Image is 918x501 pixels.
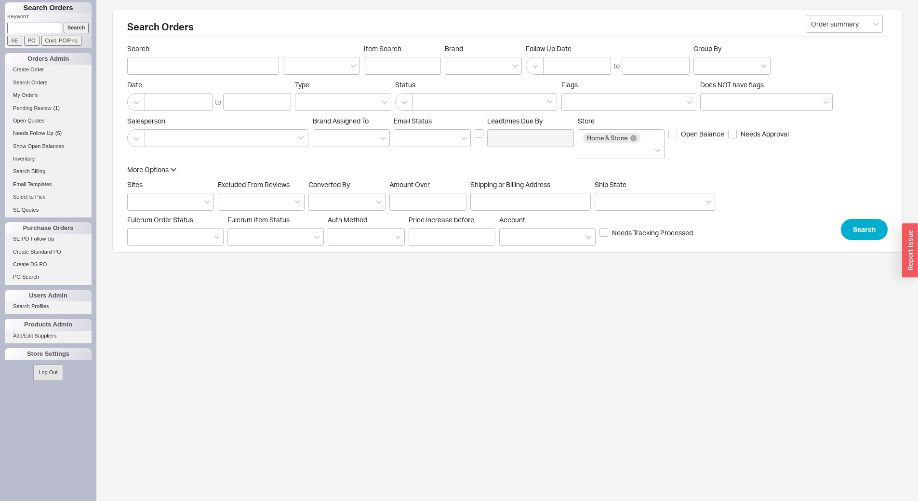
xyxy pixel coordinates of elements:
[127,165,169,175] div: More Options
[5,103,92,113] a: Pending Review(1)
[445,44,463,53] span: Brand
[5,301,92,311] a: Search Profiles
[5,154,92,164] a: Inventory
[127,81,291,89] span: Date
[693,44,721,53] span: Group By
[127,216,193,224] span: Fulcrum Order Status
[333,231,340,243] input: Auth Method
[728,130,737,138] input: Needs Approval
[578,117,595,125] span: Store
[5,290,92,301] div: Users Admin
[853,224,876,235] span: Search
[133,231,139,243] input: Fulcrum Order Status
[389,180,466,189] span: Amount Over
[5,116,92,126] a: Open Quotes
[127,22,888,37] h2: Search Orders
[583,145,590,156] input: Store
[599,228,608,237] input: Needs Tracking Processed
[5,179,92,190] a: Email Templates
[127,57,279,75] input: Search
[5,331,92,341] a: Add/Edit Suppliers
[380,136,386,140] svg: open menu
[300,96,307,108] input: Type
[7,13,92,23] p: Keyword:
[389,193,466,211] input: Amount Over
[64,23,89,33] input: Search
[53,105,60,111] span: ( 1 )
[364,57,441,75] input: Item Search
[5,192,92,202] a: Select to Pick
[295,200,301,204] svg: open menu
[587,135,627,141] span: Home & Stone
[705,96,712,108] input: Does NOT have flags
[33,365,63,380] button: Log Out
[681,129,724,139] span: Open Balance
[394,117,432,125] span: Em ​ ail Status
[376,200,382,204] svg: open menu
[499,216,525,224] span: Account
[5,166,92,176] a: Search Billing
[350,64,356,68] svg: open menu
[13,105,52,111] span: Pending Review
[127,180,143,189] span: Sites
[295,81,309,89] span: Type
[5,53,92,65] div: Orders Admin
[5,65,92,75] a: Create Order
[127,165,176,175] button: More Options
[613,61,620,71] div: to
[308,180,350,189] span: Converted By
[233,231,239,243] input: Fulcrum Item Status
[5,78,92,88] a: Search Orders
[5,205,92,215] a: SE Quotes
[5,128,92,138] a: Needs Follow Up(5)
[595,180,626,189] span: Ship State
[5,141,92,151] a: Show Open Balances
[5,222,92,234] div: Purchase Orders
[133,196,139,207] input: Sites
[13,130,53,136] span: Needs Follow Up
[487,117,574,125] span: Leadtimes Due By
[5,259,92,270] a: Create DS PO
[5,348,92,360] div: Store Settings
[806,15,883,33] input: Select...
[41,36,81,46] input: Cust. PO/Proj
[409,216,495,224] span: Price increase before
[313,117,369,125] span: Brand Assigned To
[461,136,467,140] svg: open menu
[450,60,457,71] input: Brand
[364,44,441,53] span: Item Search
[470,193,591,211] input: Shipping or Billing Address
[567,96,573,108] input: Flags
[5,272,92,282] a: PO Search
[612,228,693,238] span: Needs Tracking Processed
[127,44,279,53] span: Search
[5,247,92,257] a: Create Standard PO
[215,97,221,107] div: to
[561,81,578,89] span: Flags
[586,235,592,239] svg: open menu
[127,117,309,125] span: Salesperson
[873,22,879,26] svg: open menu
[55,130,62,136] span: ( 5 )
[218,180,290,189] span: Excluded From Reviews
[227,216,290,224] span: Fulcrum Item Status
[600,196,607,207] input: Ship State
[5,319,92,330] div: Products Admin
[5,234,92,244] a: SE PO Follow Up
[5,2,92,13] h1: Search Orders
[526,44,690,53] span: Follow Up Date
[5,90,92,100] a: My Orders
[328,216,367,224] span: Auth Method
[7,36,22,46] input: SE
[841,219,888,240] button: Search
[668,130,677,138] input: Open Balance
[24,36,40,46] input: PO
[700,81,764,89] span: Does NOT have flags
[741,129,789,139] span: Needs Approval
[470,180,591,189] span: Shipping or Billing Address
[761,64,767,68] svg: open menu
[395,81,558,89] span: Status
